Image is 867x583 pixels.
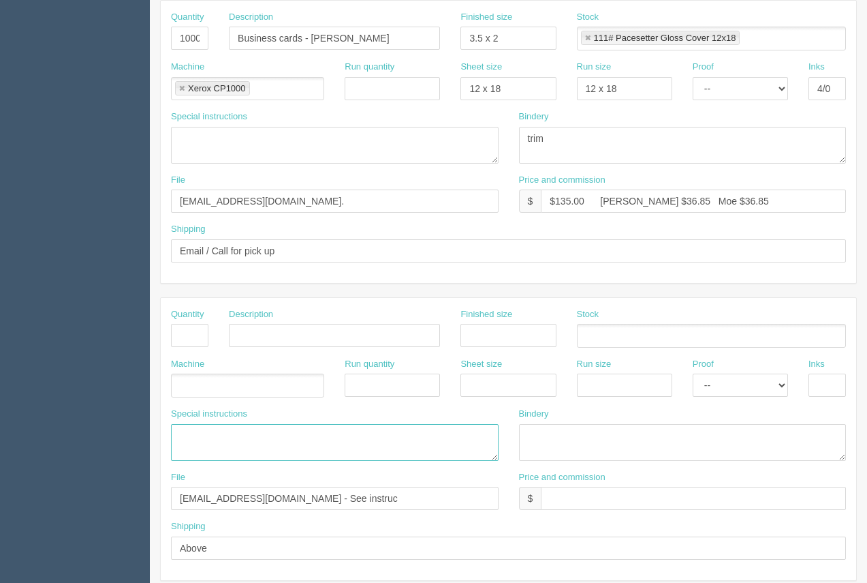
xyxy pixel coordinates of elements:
label: Shipping [171,520,206,533]
label: Shipping [171,223,206,236]
textarea: Existing file [DATE] [171,424,499,461]
label: Description [229,308,273,321]
label: Run size [577,61,612,74]
div: $ [519,487,541,510]
label: Inks [808,358,825,371]
label: Run size [577,358,612,371]
label: Description [229,11,273,24]
label: Stock [577,11,599,24]
label: Proof [693,358,714,371]
label: Price and commission [519,174,605,187]
div: $ [519,190,541,213]
textarea: trim [519,127,847,164]
label: Special instructions [171,110,247,123]
label: Quantity [171,11,204,24]
label: Proof [693,61,714,74]
label: Special instructions [171,408,247,421]
label: Sheet size [460,358,502,371]
label: Price and commission [519,471,605,484]
label: Run quantity [345,358,394,371]
label: Finished size [460,308,512,321]
label: Finished size [460,11,512,24]
label: Machine [171,358,204,371]
label: File [171,471,185,484]
div: Xerox CP1000 [188,84,246,93]
label: File [171,174,185,187]
label: Bindery [519,408,549,421]
label: Bindery [519,110,549,123]
label: Run quantity [345,61,394,74]
div: 111# Pacesetter Gloss Cover 12x18 [594,33,736,42]
label: Quantity [171,308,204,321]
label: Sheet size [460,61,502,74]
label: Machine [171,61,204,74]
label: Stock [577,308,599,321]
label: Inks [808,61,825,74]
